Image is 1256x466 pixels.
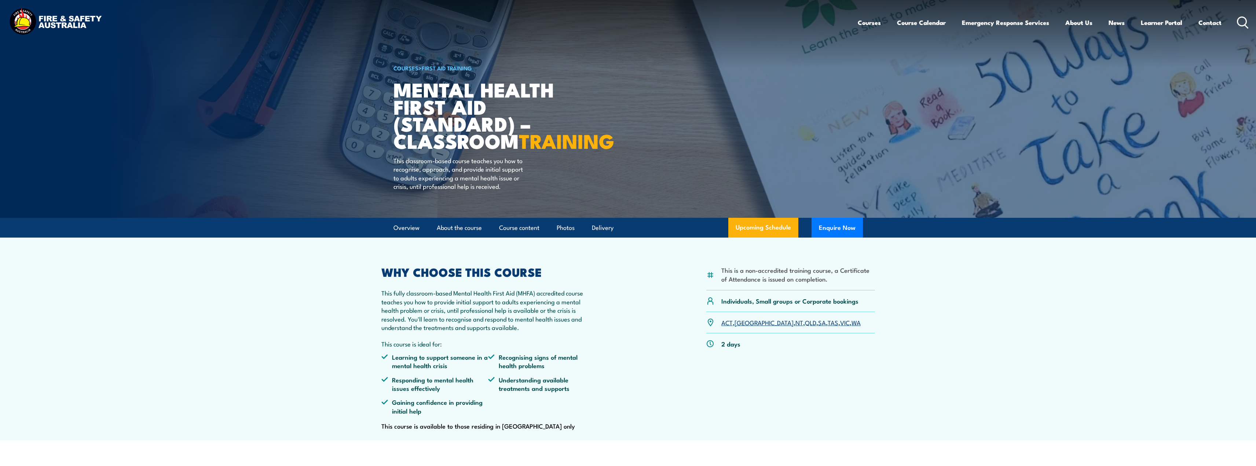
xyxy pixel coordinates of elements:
[557,218,575,238] a: Photos
[1109,13,1125,32] a: News
[437,218,482,238] a: About the course
[858,13,881,32] a: Courses
[381,267,596,432] div: This course is available to those residing in [GEOGRAPHIC_DATA] only
[840,318,850,327] a: VIC
[795,318,803,327] a: NT
[1065,13,1092,32] a: About Us
[381,340,596,348] p: This course is ideal for:
[1198,13,1222,32] a: Contact
[488,375,595,393] li: Understanding available treatments and supports
[721,340,740,348] p: 2 days
[805,318,816,327] a: QLD
[422,64,472,72] a: First Aid Training
[812,218,863,238] button: Enquire Now
[721,266,875,283] li: This is a non-accredited training course, a Certificate of Attendance is issued on completion.
[735,318,794,327] a: [GEOGRAPHIC_DATA]
[818,318,826,327] a: SA
[962,13,1049,32] a: Emergency Response Services
[728,218,798,238] a: Upcoming Schedule
[519,125,614,155] strong: TRAINING
[393,64,418,72] a: COURSES
[381,353,488,370] li: Learning to support someone in a mental health crisis
[897,13,946,32] a: Course Calendar
[828,318,838,327] a: TAS
[381,375,488,393] li: Responding to mental health issues effectively
[393,81,575,149] h1: Mental Health First Aid (Standard) – Classroom
[393,156,527,191] p: This classroom-based course teaches you how to recognise, approach, and provide initial support t...
[381,398,488,415] li: Gaining confidence in providing initial help
[1141,13,1182,32] a: Learner Portal
[852,318,861,327] a: WA
[721,297,858,305] p: Individuals, Small groups or Corporate bookings
[381,289,596,331] p: This fully classroom-based Mental Health First Aid (MHFA) accredited course teaches you how to pr...
[499,218,539,238] a: Course content
[393,218,420,238] a: Overview
[592,218,614,238] a: Delivery
[721,318,861,327] p: , , , , , , ,
[488,353,595,370] li: Recognising signs of mental health problems
[381,267,596,277] h2: WHY CHOOSE THIS COURSE
[393,63,575,72] h6: >
[721,318,733,327] a: ACT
